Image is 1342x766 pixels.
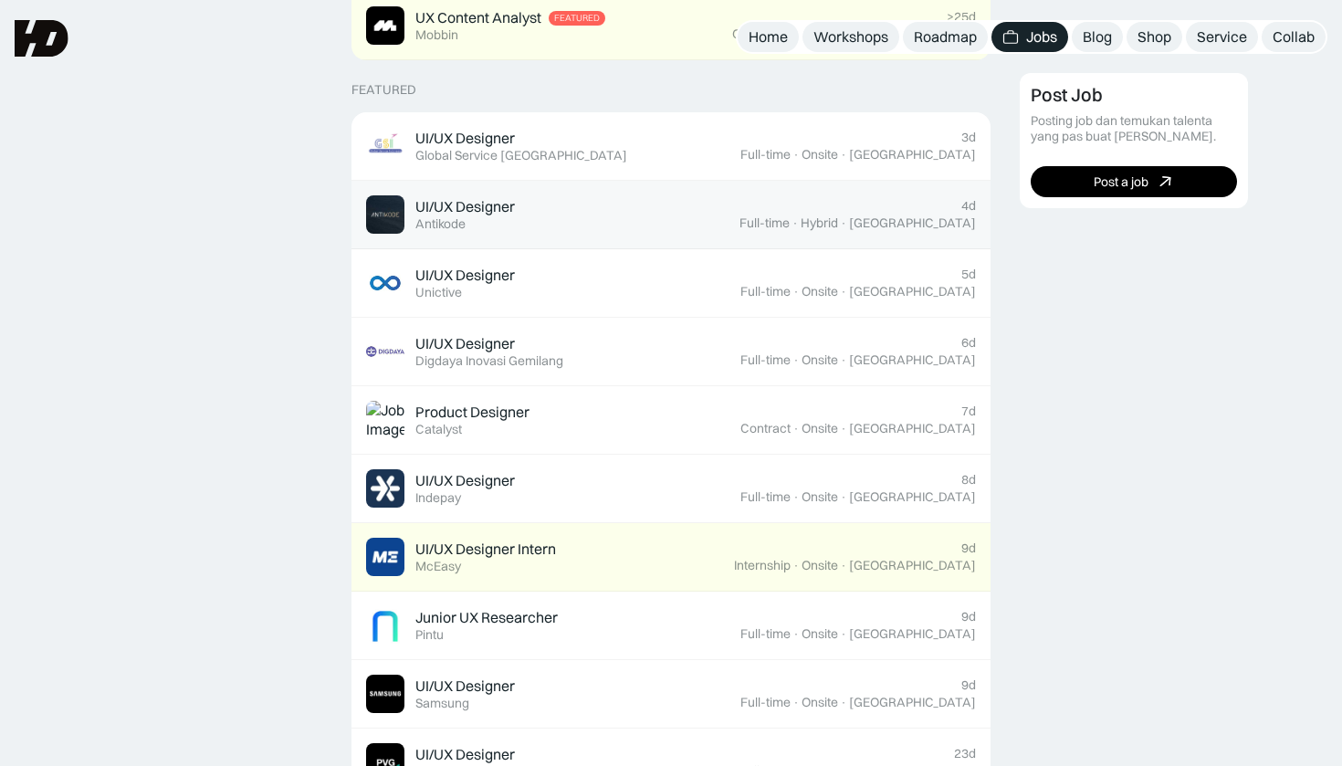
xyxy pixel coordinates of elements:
[1197,27,1247,47] div: Service
[415,696,469,711] div: Samsung
[351,82,416,98] div: Featured
[840,695,847,710] div: ·
[792,421,800,436] div: ·
[840,558,847,573] div: ·
[415,608,558,627] div: Junior UX Researcher
[849,147,976,163] div: [GEOGRAPHIC_DATA]
[849,489,976,505] div: [GEOGRAPHIC_DATA]
[351,318,991,386] a: Job ImageUI/UX DesignerDigdaya Inovasi Gemilang6dFull-time·Onsite·[GEOGRAPHIC_DATA]
[792,489,800,505] div: ·
[366,127,404,165] img: Job Image
[740,626,791,642] div: Full-time
[415,490,461,506] div: Indepay
[351,455,991,523] a: Job ImageUI/UX DesignerIndepay8dFull-time·Onsite·[GEOGRAPHIC_DATA]
[802,695,838,710] div: Onsite
[802,626,838,642] div: Onsite
[749,27,788,47] div: Home
[961,677,976,693] div: 9d
[792,626,800,642] div: ·
[734,558,791,573] div: Internship
[903,22,988,52] a: Roadmap
[802,284,838,299] div: Onsite
[1083,27,1112,47] div: Blog
[1094,173,1148,189] div: Post a job
[366,606,404,645] img: Job Image
[954,746,976,761] div: 23d
[366,401,404,439] img: Job Image
[366,675,404,713] img: Job Image
[740,147,791,163] div: Full-time
[415,148,627,163] div: Global Service [GEOGRAPHIC_DATA]
[415,197,515,216] div: UI/UX Designer
[947,9,976,25] div: >25d
[849,215,976,231] div: [GEOGRAPHIC_DATA]
[1031,166,1237,197] a: Post a job
[366,264,404,302] img: Job Image
[415,403,529,422] div: Product Designer
[840,215,847,231] div: ·
[351,112,991,181] a: Job ImageUI/UX DesignerGlobal Service [GEOGRAPHIC_DATA]3dFull-time·Onsite·[GEOGRAPHIC_DATA]
[351,181,991,249] a: Job ImageUI/UX DesignerAntikode4dFull-time·Hybrid·[GEOGRAPHIC_DATA]
[366,469,404,508] img: Job Image
[849,695,976,710] div: [GEOGRAPHIC_DATA]
[961,267,976,282] div: 5d
[1138,27,1171,47] div: Shop
[840,352,847,368] div: ·
[961,472,976,488] div: 8d
[554,13,600,24] div: Featured
[961,540,976,556] div: 9d
[366,332,404,371] img: Job Image
[802,22,899,52] a: Workshops
[415,129,515,148] div: UI/UX Designer
[351,249,991,318] a: Job ImageUI/UX DesignerUnictive5dFull-time·Onsite·[GEOGRAPHIC_DATA]
[415,266,515,285] div: UI/UX Designer
[1262,22,1326,52] a: Collab
[415,216,466,232] div: Antikode
[415,471,515,490] div: UI/UX Designer
[740,352,791,368] div: Full-time
[740,421,791,436] div: Contract
[415,353,563,369] div: Digdaya Inovasi Gemilang
[961,609,976,624] div: 9d
[1031,84,1103,106] div: Post Job
[802,558,838,573] div: Onsite
[961,130,976,145] div: 3d
[738,22,799,52] a: Home
[740,284,791,299] div: Full-time
[415,334,515,353] div: UI/UX Designer
[415,8,541,27] div: UX Content Analyst
[415,285,462,300] div: Unictive
[366,195,404,234] img: Job Image
[415,422,462,437] div: Catalyst
[1031,113,1237,144] div: Posting job dan temukan talenta yang pas buat [PERSON_NAME].
[1186,22,1258,52] a: Service
[849,626,976,642] div: [GEOGRAPHIC_DATA]
[792,558,800,573] div: ·
[792,695,800,710] div: ·
[732,26,782,42] div: Contract
[366,538,404,576] img: Job Image
[351,592,991,660] a: Job ImageJunior UX ResearcherPintu9dFull-time·Onsite·[GEOGRAPHIC_DATA]
[914,27,977,47] div: Roadmap
[813,27,888,47] div: Workshops
[802,489,838,505] div: Onsite
[802,421,838,436] div: Onsite
[415,627,444,643] div: Pintu
[1026,27,1057,47] div: Jobs
[961,404,976,419] div: 7d
[849,421,976,436] div: [GEOGRAPHIC_DATA]
[1127,22,1182,52] a: Shop
[1273,27,1315,47] div: Collab
[792,284,800,299] div: ·
[740,695,791,710] div: Full-time
[792,352,800,368] div: ·
[415,559,461,574] div: McEasy
[961,335,976,351] div: 6d
[802,352,838,368] div: Onsite
[415,677,515,696] div: UI/UX Designer
[991,22,1068,52] a: Jobs
[415,27,458,43] div: Mobbin
[351,523,991,592] a: Job ImageUI/UX Designer InternMcEasy9dInternship·Onsite·[GEOGRAPHIC_DATA]
[961,198,976,214] div: 4d
[840,284,847,299] div: ·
